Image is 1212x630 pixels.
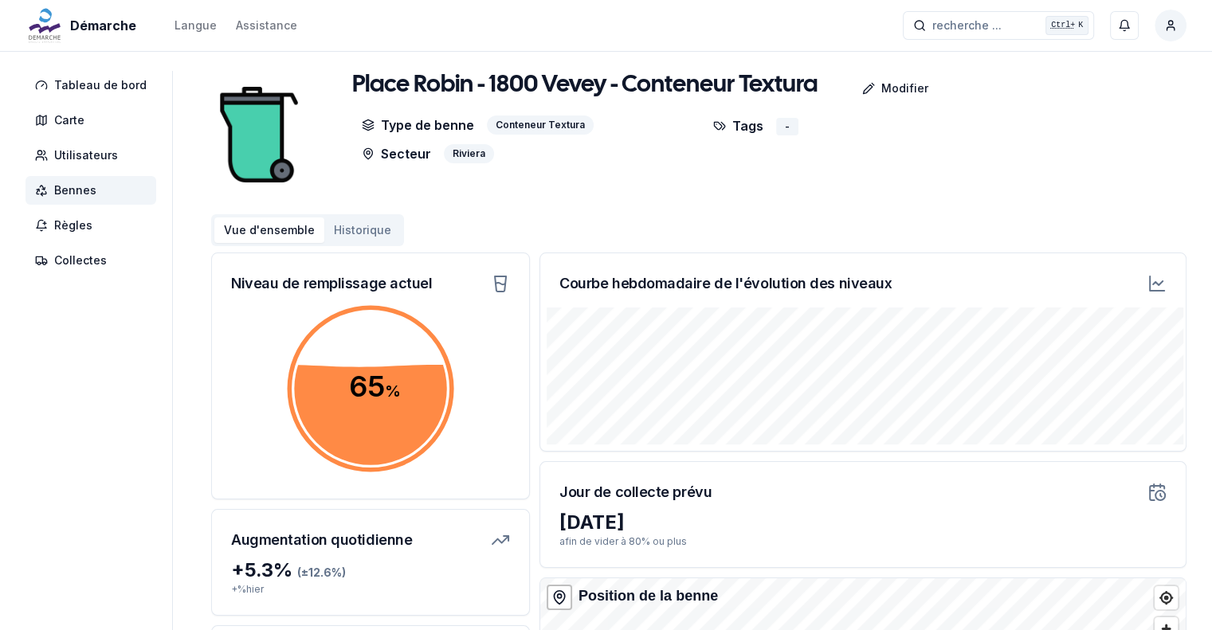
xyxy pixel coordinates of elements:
h1: Place Robin - 1800 Vevey - Conteneur Textura [352,71,818,100]
img: bin Image [211,71,307,198]
a: Règles [25,211,163,240]
a: Carte [25,106,163,135]
span: Collectes [54,252,107,268]
div: + 5.3 % [231,558,510,583]
p: Secteur [362,144,431,163]
h3: Niveau de remplissage actuel [231,272,432,295]
button: recherche ...Ctrl+K [903,11,1094,40]
div: Riviera [444,144,494,163]
div: Langue [175,18,217,33]
span: Carte [54,112,84,128]
button: Langue [175,16,217,35]
p: Modifier [881,80,928,96]
a: Assistance [236,16,297,35]
span: Utilisateurs [54,147,118,163]
span: (± 12.6 %) [297,565,346,579]
div: - [776,118,798,135]
button: Historique [324,217,401,243]
span: Démarche [70,16,136,35]
p: Tags [713,115,763,135]
a: Démarche [25,16,143,35]
a: Bennes [25,176,163,205]
a: Collectes [25,246,163,275]
span: Tableau de bord [54,77,147,93]
button: Find my location [1155,586,1178,609]
p: Type de benne [362,115,474,135]
div: [DATE] [559,510,1167,535]
a: Tableau de bord [25,71,163,100]
span: Bennes [54,182,96,198]
h3: Augmentation quotidienne [231,529,412,551]
div: Position de la benne [579,585,718,607]
h3: Jour de collecte prévu [559,481,712,503]
a: Modifier [818,72,941,104]
span: Règles [54,217,92,233]
button: Vue d'ensemble [214,217,324,243]
a: Utilisateurs [25,141,163,170]
img: Démarche Logo [25,6,64,45]
p: afin de vider à 80% ou plus [559,535,1167,548]
span: recherche ... [932,18,1002,33]
div: Conteneur Textura [487,115,594,135]
h3: Courbe hebdomadaire de l'évolution des niveaux [559,272,892,295]
p: + % hier [231,583,510,596]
